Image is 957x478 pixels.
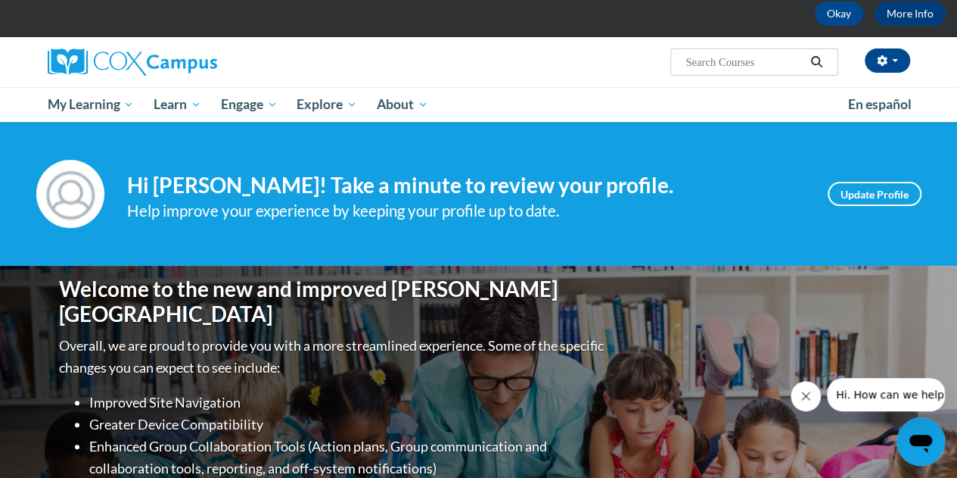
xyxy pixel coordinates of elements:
li: Greater Device Compatibility [89,414,607,436]
a: Explore [287,87,367,122]
a: Learn [144,87,211,122]
span: My Learning [47,95,134,114]
button: Okay [815,2,863,26]
button: Account Settings [865,48,910,73]
span: Engage [221,95,278,114]
a: Cox Campus [48,48,320,76]
div: Main menu [36,87,921,122]
h1: Welcome to the new and improved [PERSON_NAME][GEOGRAPHIC_DATA] [59,276,607,327]
iframe: Button to launch messaging window [896,417,945,466]
input: Search Courses [684,53,805,71]
a: More Info [875,2,946,26]
h4: Hi [PERSON_NAME]! Take a minute to review your profile. [127,173,805,198]
span: Learn [154,95,201,114]
div: Help improve your experience by keeping your profile up to date. [127,198,805,223]
a: En español [838,89,921,120]
span: En español [848,96,912,112]
span: Hi. How can we help? [9,11,123,23]
span: Explore [297,95,357,114]
img: Profile Image [36,160,104,228]
p: Overall, we are proud to provide you with a more streamlined experience. Some of the specific cha... [59,335,607,379]
a: About [367,87,438,122]
iframe: Close message [791,381,821,411]
button: Search [805,53,828,71]
a: Update Profile [828,182,921,206]
iframe: Message from company [827,378,945,411]
a: Engage [211,87,287,122]
img: Cox Campus [48,48,217,76]
span: About [377,95,428,114]
li: Improved Site Navigation [89,392,607,414]
a: My Learning [38,87,144,122]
